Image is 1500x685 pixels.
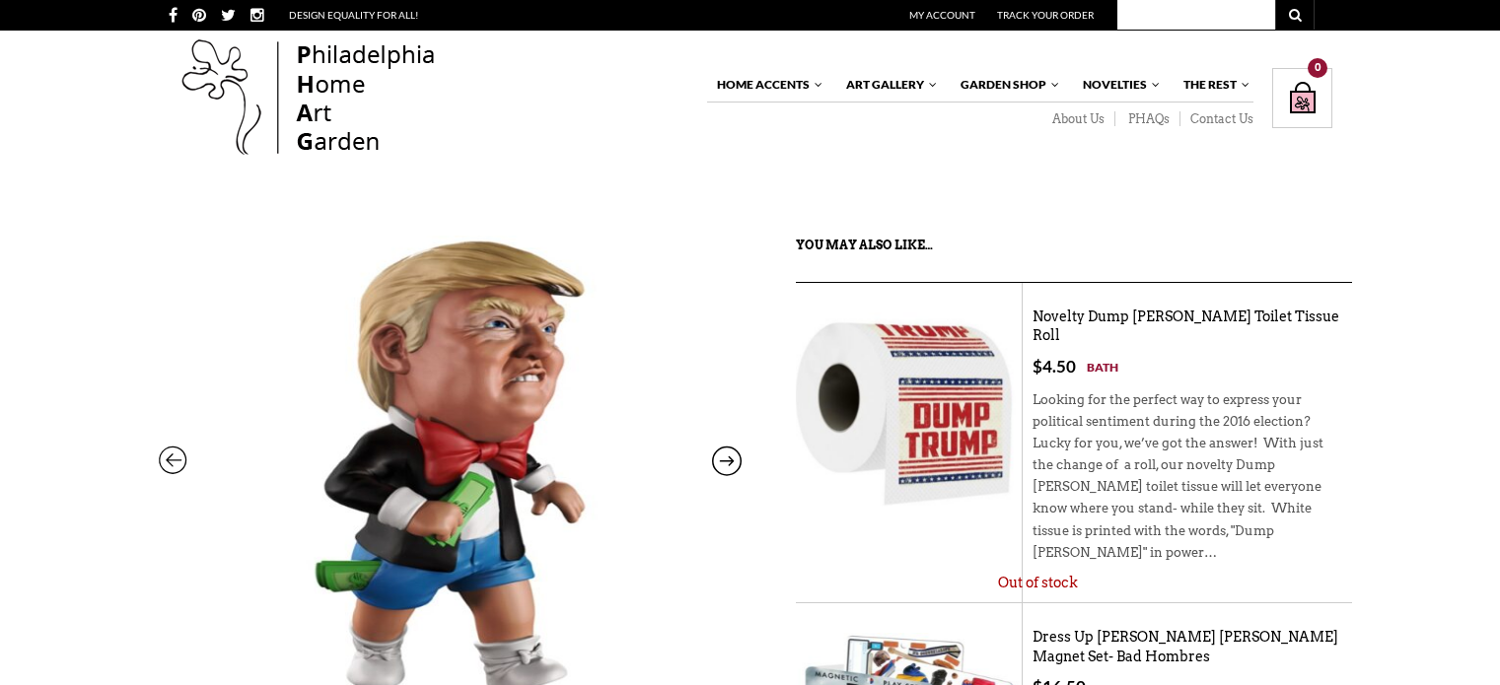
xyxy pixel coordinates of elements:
[1308,58,1327,78] div: 0
[909,9,975,21] a: My Account
[1033,308,1339,345] a: Novelty Dump [PERSON_NAME] Toilet Tissue Roll
[1033,356,1076,377] bdi: 4.50
[1174,68,1251,102] a: The Rest
[707,68,824,102] a: Home Accents
[998,574,1342,593] p: Out of stock
[1033,356,1042,377] span: $
[997,9,1094,21] a: Track Your Order
[1073,68,1162,102] a: Novelties
[836,68,939,102] a: Art Gallery
[796,238,933,252] strong: You may also like…
[1180,111,1253,127] a: Contact Us
[1115,111,1180,127] a: PHAQs
[951,68,1061,102] a: Garden Shop
[1087,357,1118,377] a: Bath
[1033,629,1338,665] a: Dress Up [PERSON_NAME] [PERSON_NAME] Magnet Set- Bad Hombres
[1039,111,1115,127] a: About Us
[1033,377,1342,583] div: Looking for the perfect way to express your political sentiment during the 2016 election? Lucky f...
